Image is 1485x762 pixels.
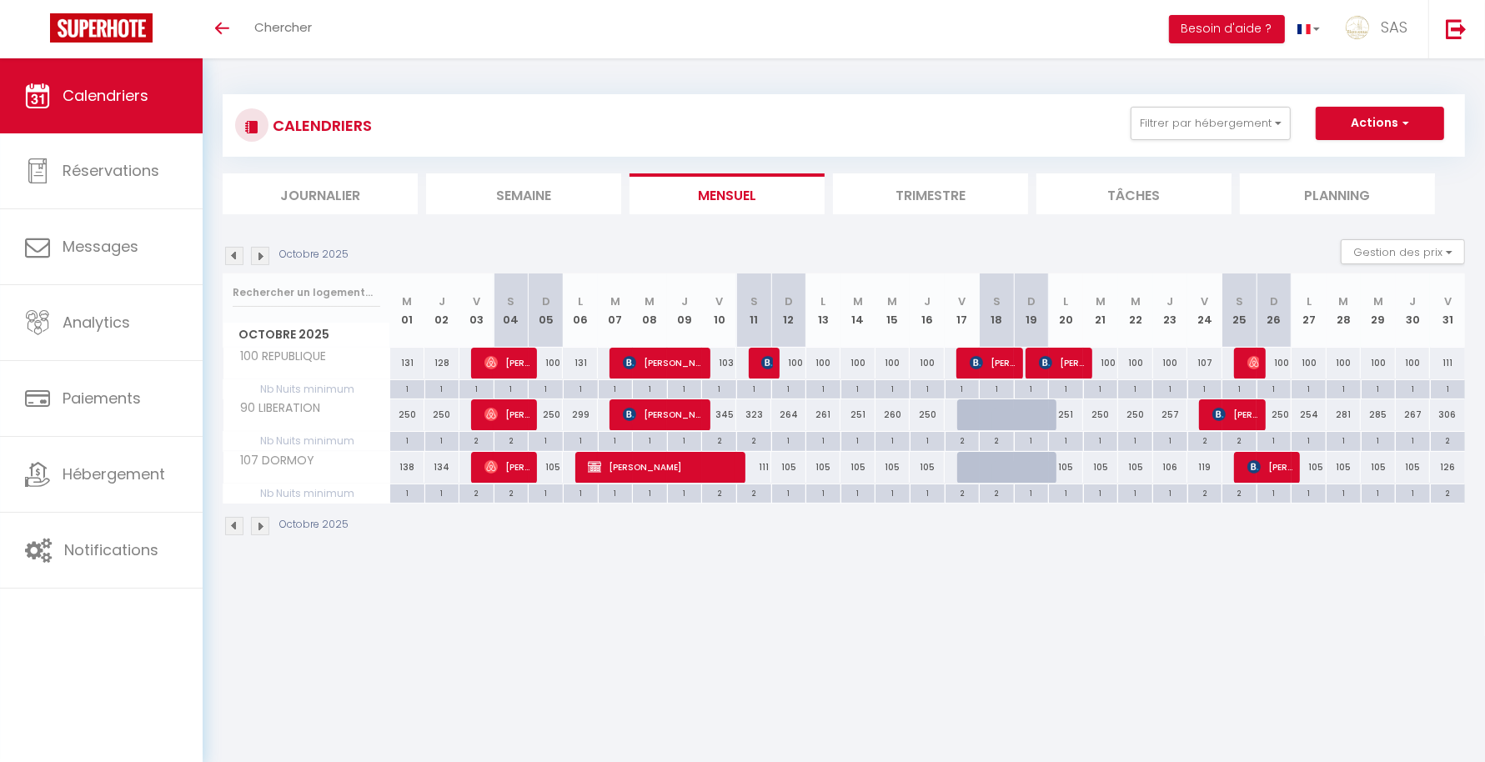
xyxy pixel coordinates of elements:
div: 2 [1188,484,1222,500]
h3: CALENDRIERS [268,107,372,144]
span: 100 REPUBLIQUE [226,348,331,366]
abbr: M [1096,293,1106,309]
abbr: S [1236,293,1243,309]
div: 1 [633,432,667,448]
div: 2 [946,484,980,500]
div: 2 [494,484,529,500]
button: Gestion des prix [1341,239,1465,264]
div: 2 [702,432,736,448]
span: [PERSON_NAME] [761,347,773,378]
div: 105 [1396,452,1431,483]
abbr: S [993,293,1001,309]
abbr: M [645,293,655,309]
div: 1 [1327,484,1361,500]
div: 1 [425,484,459,500]
input: Rechercher un logement... [233,278,380,308]
div: 1 [1396,484,1430,500]
div: 254 [1292,399,1327,430]
button: Ouvrir le widget de chat LiveChat [13,7,63,57]
span: Nb Nuits minimum [223,484,389,503]
img: ... [1345,15,1370,40]
div: 1 [1362,432,1396,448]
div: 1 [390,432,424,448]
div: 1 [875,484,910,500]
div: 2 [702,484,736,500]
div: 1 [529,484,563,500]
div: 2 [980,484,1014,500]
span: [PERSON_NAME] [1247,451,1294,483]
div: 128 [424,348,459,378]
div: 105 [1292,452,1327,483]
div: 2 [980,432,1014,448]
div: 250 [1083,399,1118,430]
abbr: D [1270,293,1278,309]
div: 1 [668,432,702,448]
p: Octobre 2025 [279,517,349,533]
th: 28 [1327,273,1362,348]
div: 1 [1118,380,1152,396]
span: [PERSON_NAME] [1247,347,1259,378]
div: 250 [424,399,459,430]
div: 1 [1327,432,1361,448]
p: Octobre 2025 [279,247,349,263]
th: 07 [598,273,633,348]
div: 100 [1083,348,1118,378]
div: 2 [1431,484,1465,500]
div: 1 [425,380,459,396]
div: 260 [875,399,911,430]
div: 2 [737,432,771,448]
div: 105 [910,452,945,483]
img: Super Booking [50,13,153,43]
div: 281 [1327,399,1362,430]
div: 1 [668,380,702,396]
div: 1 [1049,484,1083,500]
div: 1 [529,432,563,448]
div: 1 [1327,380,1361,396]
abbr: M [853,293,863,309]
div: 1 [1257,380,1292,396]
li: Planning [1240,173,1435,214]
abbr: L [820,293,825,309]
div: 261 [806,399,841,430]
div: 1 [875,432,910,448]
div: 257 [1153,399,1188,430]
abbr: D [1027,293,1036,309]
div: 100 [1257,348,1292,378]
div: 1 [875,380,910,396]
th: 06 [563,273,598,348]
abbr: V [958,293,966,309]
div: 100 [806,348,841,378]
div: 100 [1118,348,1153,378]
div: 299 [563,399,598,430]
th: 01 [390,273,425,348]
div: 1 [911,432,945,448]
abbr: J [439,293,445,309]
li: Mensuel [630,173,825,214]
span: 107 DORMOY [226,452,319,470]
button: Actions [1316,107,1444,140]
span: Nb Nuits minimum [223,432,389,450]
div: 1 [1257,432,1292,448]
span: Octobre 2025 [223,323,389,347]
div: 1 [1292,432,1326,448]
div: 100 [1361,348,1396,378]
div: 1 [1292,380,1326,396]
div: 105 [840,452,875,483]
div: 1 [806,380,840,396]
div: 1 [599,484,633,500]
li: Trimestre [833,173,1028,214]
abbr: S [750,293,758,309]
div: 1 [1396,432,1430,448]
div: 250 [1257,399,1292,430]
div: 2 [459,432,494,448]
th: 03 [459,273,494,348]
div: 1 [390,380,424,396]
span: Chercher [254,18,312,36]
th: 11 [736,273,771,348]
div: 119 [1187,452,1222,483]
div: 1 [1049,432,1083,448]
span: Messages [63,236,138,257]
div: 1 [564,380,598,396]
div: 1 [772,432,806,448]
span: [PERSON_NAME] [623,347,705,378]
